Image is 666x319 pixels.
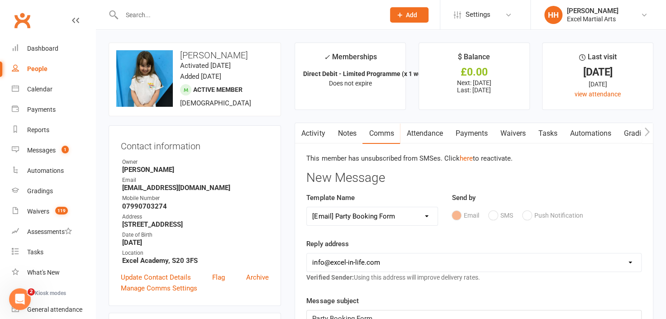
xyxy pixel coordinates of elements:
i: ✓ [324,53,330,62]
a: Waivers 119 [12,201,95,222]
span: Add [406,11,417,19]
strong: Excel Academy, S20 3FS [122,257,269,265]
a: Calendar [12,79,95,100]
button: Add [390,7,428,23]
div: [DATE] [551,67,645,77]
div: Messages [27,147,56,154]
div: Calendar [27,86,52,93]
div: Waivers [27,208,49,215]
p: Next: [DATE] Last: [DATE] [427,79,521,94]
span: [DEMOGRAPHIC_DATA] [180,99,251,107]
a: Activity [295,123,331,144]
strong: Direct Debit - Limited Programme (x 1 week... [303,70,433,77]
a: Manage Comms Settings [121,283,197,294]
span: 119 [55,207,68,214]
a: Waivers [494,123,532,144]
div: Payments [27,106,56,113]
strong: 07990703274 [122,202,269,210]
div: £0.00 [427,67,521,77]
a: Automations [563,123,617,144]
div: Mobile Number [122,194,269,203]
div: $ Balance [458,51,490,67]
strong: [STREET_ADDRESS] [122,220,269,229]
h3: Contact information [121,138,269,151]
span: Active member [193,86,243,93]
a: Automations [12,161,95,181]
div: Date of Birth [122,231,269,239]
label: Message subject [306,295,358,306]
span: Using this address will improve delivery rates. [306,274,480,281]
a: What's New [12,262,95,283]
div: Gradings [27,187,53,195]
label: Send by [452,192,475,203]
div: Automations [27,167,64,174]
h3: [PERSON_NAME] [116,50,273,60]
div: Owner [122,158,269,167]
div: HH [544,6,562,24]
a: People [12,59,95,79]
div: Dashboard [27,45,58,52]
span: Does not expire [329,80,372,87]
a: Clubworx [11,9,33,32]
strong: [PERSON_NAME] [122,166,269,174]
div: Email [122,176,269,185]
time: Added [DATE] [180,72,221,81]
span: 1 [62,146,69,153]
a: Comms [362,123,400,144]
div: Excel Martial Arts [567,15,618,23]
span: Settings [466,5,490,25]
a: Payments [449,123,494,144]
a: Update Contact Details [121,272,191,283]
div: Address [122,213,269,221]
div: Location [122,249,269,257]
h3: New Message [306,171,642,185]
p: This member has unsubscribed from SMSes. Click to reactivate. [306,153,642,164]
label: Reply address [306,238,348,249]
a: Dashboard [12,38,95,59]
strong: [EMAIL_ADDRESS][DOMAIN_NAME] [122,184,269,192]
div: [DATE] [551,79,645,89]
div: Tasks [27,248,43,256]
div: Last visit [579,51,617,67]
div: What's New [27,269,60,276]
a: Payments [12,100,95,120]
a: view attendance [575,90,621,98]
a: Reports [12,120,95,140]
a: Tasks [12,242,95,262]
input: Search... [119,9,378,21]
div: [PERSON_NAME] [567,7,618,15]
a: Archive [246,272,269,283]
div: Memberships [324,51,377,68]
div: General attendance [27,306,82,313]
img: image1695142810.png [116,50,173,107]
a: Gradings [12,181,95,201]
strong: Verified Sender: [306,274,353,281]
a: Attendance [400,123,449,144]
a: here [459,154,472,162]
span: 2 [28,288,35,295]
a: Flag [212,272,225,283]
label: Template Name [306,192,354,203]
div: Assessments [27,228,72,235]
div: People [27,65,48,72]
strong: [DATE] [122,238,269,247]
a: Notes [331,123,362,144]
iframe: Intercom live chat [9,288,31,310]
div: Reports [27,126,49,133]
a: Assessments [12,222,95,242]
a: Tasks [532,123,563,144]
a: Messages 1 [12,140,95,161]
time: Activated [DATE] [180,62,231,70]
